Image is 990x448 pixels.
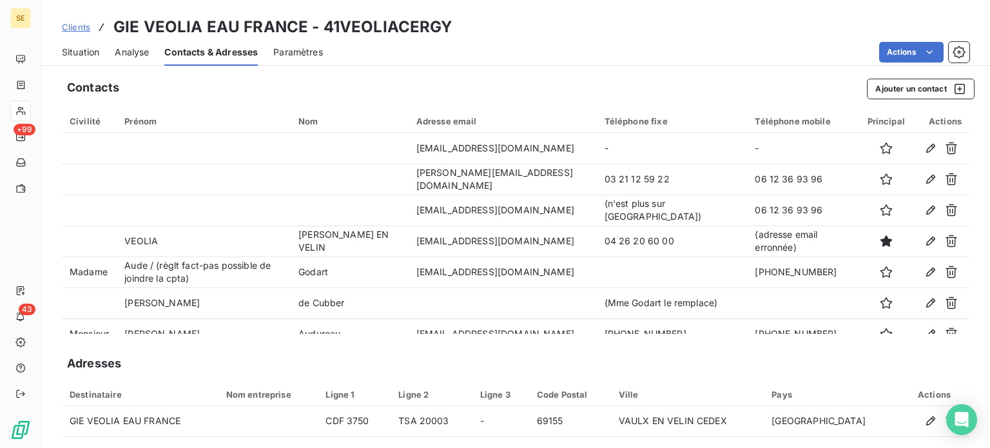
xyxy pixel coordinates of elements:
[291,257,409,287] td: Godart
[537,389,603,400] div: Code Postal
[409,164,597,195] td: [PERSON_NAME][EMAIL_ADDRESS][DOMAIN_NAME]
[472,406,529,437] td: -
[291,318,409,349] td: Audureau
[605,116,740,126] div: Téléphone fixe
[318,406,391,437] td: CDF 3750
[70,389,211,400] div: Destinataire
[14,124,35,135] span: +99
[868,116,905,126] div: Principal
[10,126,30,147] a: +99
[611,406,764,437] td: VAULX EN VELIN CEDEX
[117,287,291,318] td: [PERSON_NAME]
[764,406,899,437] td: [GEOGRAPHIC_DATA]
[226,389,311,400] div: Nom entreprise
[67,355,121,373] h5: Adresses
[597,195,748,226] td: (n'est plus sur [GEOGRAPHIC_DATA])
[747,257,859,287] td: [PHONE_NUMBER]
[325,389,383,400] div: Ligne 1
[747,164,859,195] td: 06 12 36 93 96
[529,406,611,437] td: 69155
[946,404,977,435] div: Open Intercom Messenger
[597,164,748,195] td: 03 21 12 59 22
[164,46,258,59] span: Contacts & Adresses
[273,46,323,59] span: Paramètres
[391,406,472,437] td: TSA 20003
[67,79,119,97] h5: Contacts
[117,257,291,287] td: Aude / (règlt fact-pas possible de joindre la cpta)
[597,287,748,318] td: (Mme Godart le remplace)
[409,226,597,257] td: [EMAIL_ADDRESS][DOMAIN_NAME]
[747,226,859,257] td: (adresse email erronnée)
[70,116,109,126] div: Civilité
[747,133,859,164] td: -
[747,195,859,226] td: 06 12 36 93 96
[291,226,409,257] td: [PERSON_NAME] EN VELIN
[747,318,859,349] td: [PHONE_NUMBER]
[115,46,149,59] span: Analyse
[62,22,90,32] span: Clients
[416,116,589,126] div: Adresse email
[597,226,748,257] td: 04 26 20 60 00
[619,389,757,400] div: Ville
[62,318,117,349] td: Monsieur
[755,116,851,126] div: Téléphone mobile
[398,389,465,400] div: Ligne 2
[113,15,453,39] h3: GIE VEOLIA EAU FRANCE - 41VEOLIACERGY
[62,46,99,59] span: Situation
[409,257,597,287] td: [EMAIL_ADDRESS][DOMAIN_NAME]
[62,21,90,34] a: Clients
[124,116,283,126] div: Prénom
[920,116,962,126] div: Actions
[597,318,748,349] td: [PHONE_NUMBER]
[480,389,521,400] div: Ligne 3
[10,8,31,28] div: SE
[597,133,748,164] td: -
[907,389,962,400] div: Actions
[117,226,291,257] td: VEOLIA
[409,318,597,349] td: [EMAIL_ADDRESS][DOMAIN_NAME]
[291,287,409,318] td: de Cubber
[117,318,291,349] td: [PERSON_NAME]
[19,304,35,315] span: 43
[867,79,975,99] button: Ajouter un contact
[298,116,401,126] div: Nom
[879,42,944,63] button: Actions
[10,420,31,440] img: Logo LeanPay
[772,389,891,400] div: Pays
[409,133,597,164] td: [EMAIL_ADDRESS][DOMAIN_NAME]
[62,257,117,287] td: Madame
[409,195,597,226] td: [EMAIL_ADDRESS][DOMAIN_NAME]
[62,406,218,437] td: GIE VEOLIA EAU FRANCE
